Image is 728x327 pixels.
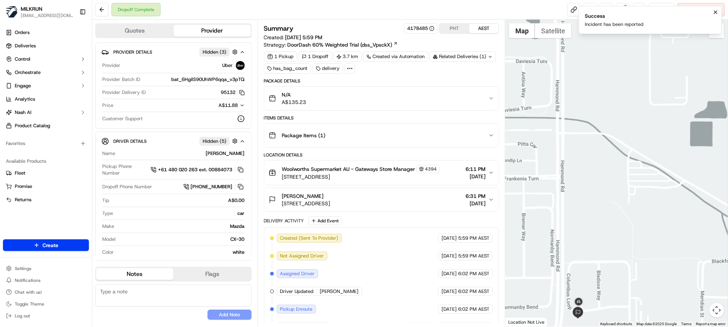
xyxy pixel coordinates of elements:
button: MILKRUNMILKRUN[EMAIL_ADDRESS][DOMAIN_NAME] [3,3,76,21]
div: 4178485 [407,25,435,32]
div: Delivery Activity [264,218,304,224]
div: 1 Dropoff [299,51,332,62]
span: Package Items ( 1 ) [282,132,326,139]
span: Provider Details [113,49,152,55]
h3: Summary [264,25,294,32]
span: Price [102,102,113,109]
img: Google [507,317,532,327]
button: Promise [3,181,89,192]
span: Created (Sent To Provider) [280,235,339,242]
button: [EMAIL_ADDRESS][DOMAIN_NAME] [21,13,73,18]
span: Provider [102,62,120,69]
span: Customer Support [102,115,143,122]
button: Engage [3,80,89,92]
button: Settings [3,263,89,274]
span: bat_6HgilS90UhWP6qqa_v3pTQ [171,76,245,83]
div: Items Details [264,115,499,121]
span: [DATE] [466,173,485,180]
span: Provider Batch ID [102,76,140,83]
button: Show street map [509,23,535,38]
button: Provider [174,25,251,37]
span: Create [42,242,58,249]
div: has_bag_count [264,63,311,74]
button: MILKRUN [21,5,42,13]
span: Tip [102,197,109,204]
a: Terms (opens in new tab) [681,322,692,326]
span: [DATE] [442,288,457,295]
button: Driver DetailsHidden (5) [102,135,245,147]
a: Open this area in Google Maps (opens a new window) [507,317,532,327]
span: 5:59 PM AEST [458,253,490,259]
span: 5:59 PM AEST [458,235,490,242]
span: Map data ©2025 Google [637,322,677,326]
button: Map camera controls [710,303,724,318]
a: [PHONE_NUMBER] [183,183,245,191]
div: [PERSON_NAME] [118,150,245,157]
button: Quotes [96,25,174,37]
div: Success [585,12,644,20]
span: Nash AI [15,109,31,116]
button: Flags [174,268,251,280]
a: Returns [6,196,86,203]
span: Control [15,56,30,63]
span: Created: [264,34,323,41]
span: [DATE] [442,306,457,313]
span: 6:02 PM AEST [458,270,490,277]
button: Package Items (1) [264,124,499,147]
a: Report a map error [696,322,726,326]
button: Provider DetailsHidden (3) [102,46,245,58]
span: [DATE] [466,200,485,207]
span: 4394 [425,166,437,172]
div: car [116,210,245,217]
div: Related Deliveries (1) [430,51,496,62]
span: Log out [15,313,30,319]
span: DoorDash 60% Weighted Trial (dss_VpsckX) [288,41,392,48]
span: [PHONE_NUMBER] [191,183,233,190]
a: +61 480 020 263 ext. 00884073 [151,166,245,174]
button: PHT [440,24,469,33]
span: A$135.23 [282,98,306,106]
span: +61 480 020 263 ext. 00884073 [158,166,233,173]
img: MILKRUN [6,6,18,18]
span: Driver Details [113,138,147,144]
span: Hidden ( 3 ) [203,49,226,55]
div: Package Details [264,78,499,84]
span: Promise [15,183,32,190]
div: delivery [313,63,343,74]
button: Nash AI [3,107,89,118]
span: Engage [15,82,31,89]
span: Orders [15,29,30,36]
span: Dropoff Phone Number [102,183,152,190]
button: Woolworths Supermarket AU - Gateways Store Manager4394[STREET_ADDRESS]6:11 PM[DATE] [264,161,499,185]
span: Analytics [15,96,35,102]
button: 95132 [221,89,245,96]
span: Assigned Driver [280,270,315,277]
span: [PERSON_NAME] [282,192,324,200]
span: 6:02 PM AEST [458,288,490,295]
button: N/AA$135.23 [264,87,499,110]
span: Woolworths Supermarket AU - Gateways Store Manager [282,165,415,173]
button: Add Event [309,216,341,225]
a: Product Catalog [3,120,89,132]
a: Deliveries [3,40,89,52]
a: Created via Automation [363,51,428,62]
button: Notes [96,268,174,280]
button: Fleet [3,167,89,179]
button: Toggle Theme [3,299,89,309]
span: Notifications [15,277,41,283]
div: Location Not Live [505,317,548,327]
span: [DATE] [442,253,457,259]
span: Returns [15,196,31,203]
button: Notifications [3,275,89,286]
div: Strategy: [264,41,398,48]
button: [PERSON_NAME][STREET_ADDRESS]6:31 PM[DATE] [264,188,499,212]
span: [PERSON_NAME] [320,288,359,295]
span: N/A [282,91,306,98]
span: [DATE] [442,270,457,277]
span: Toggle Theme [15,301,44,307]
div: CX-30 [119,236,245,243]
span: [DATE] [442,235,457,242]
